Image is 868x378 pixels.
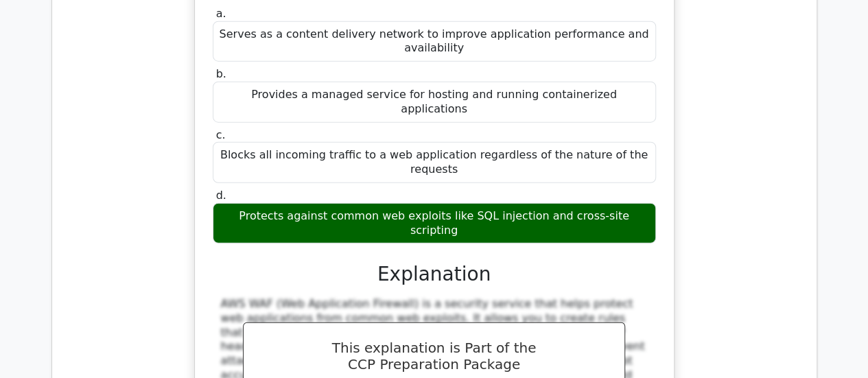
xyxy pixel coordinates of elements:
[216,67,226,80] span: b.
[213,142,656,183] div: Blocks all incoming traffic to a web application regardless of the nature of the requests
[213,21,656,62] div: Serves as a content delivery network to improve application performance and availability
[213,82,656,123] div: Provides a managed service for hosting and running containerized applications
[221,263,648,286] h3: Explanation
[216,189,226,202] span: d.
[216,128,226,141] span: c.
[213,203,656,244] div: Protects against common web exploits like SQL injection and cross-site scripting
[216,7,226,20] span: a.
